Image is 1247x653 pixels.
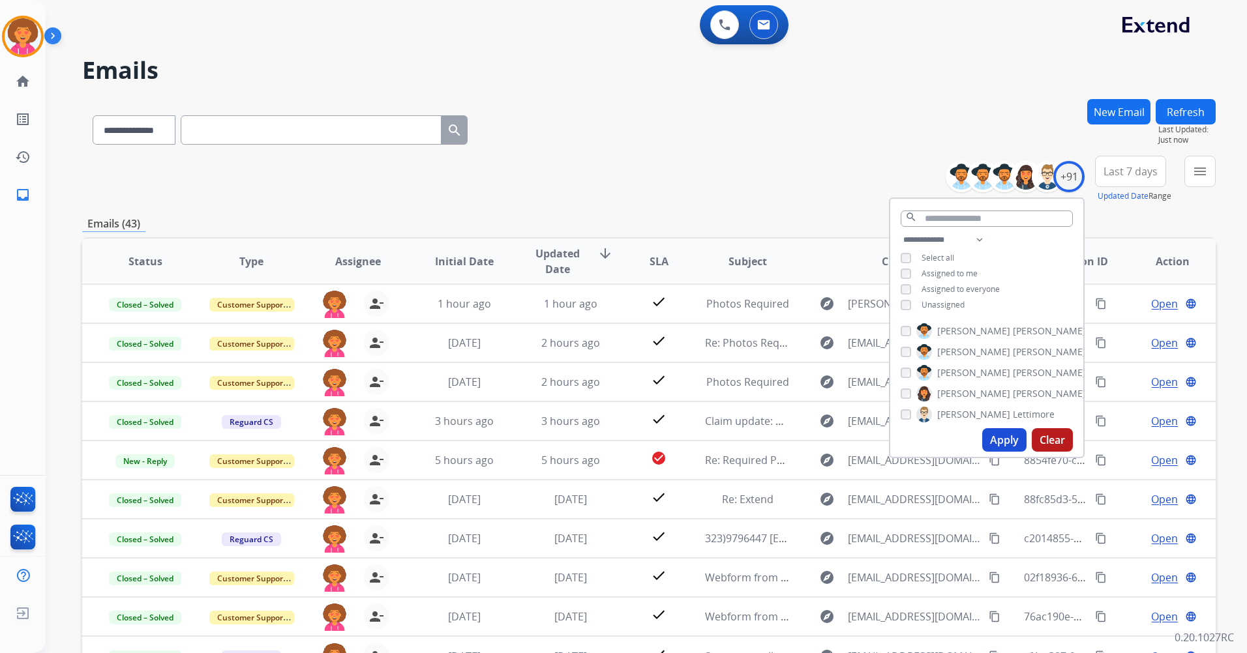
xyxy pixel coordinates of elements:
[651,529,667,544] mat-icon: check
[1151,413,1178,429] span: Open
[1095,572,1107,583] mat-icon: content_copy
[651,294,667,310] mat-icon: check
[1095,415,1107,427] mat-icon: content_copy
[435,453,494,467] span: 5 hours ago
[651,568,667,583] mat-icon: check
[109,611,181,624] span: Closed – Solved
[15,187,31,203] mat-icon: inbox
[922,268,978,279] span: Assigned to me
[922,299,965,310] span: Unassigned
[1192,164,1208,179] mat-icon: menu
[848,452,982,468] span: [EMAIL_ADDRESS][DOMAIN_NAME]
[819,530,835,546] mat-icon: explore
[1095,493,1107,505] mat-icon: content_copy
[1095,376,1107,388] mat-icon: content_copy
[1095,454,1107,466] mat-icon: content_copy
[882,254,933,269] span: Customer
[368,491,384,507] mat-icon: person_remove
[554,492,587,506] span: [DATE]
[705,414,897,428] span: Claim update: Replacement processing
[554,570,587,585] span: [DATE]
[982,428,1027,452] button: Apply
[1024,609,1224,624] span: 76ac190e-290b-4011-9e05-94ac1a0e0641
[1095,156,1166,187] button: Last 7 days
[848,491,982,507] span: [EMAIL_ADDRESS][DOMAIN_NAME]
[322,564,348,592] img: agent-avatar
[209,298,294,312] span: Customer Support
[1095,611,1107,622] mat-icon: content_copy
[989,493,1000,505] mat-icon: content_copy
[435,414,494,428] span: 3 hours ago
[1151,296,1178,312] span: Open
[989,454,1000,466] mat-icon: content_copy
[1185,532,1197,544] mat-icon: language
[1156,99,1216,124] button: Refresh
[541,414,600,428] span: 3 hours ago
[729,254,767,269] span: Subject
[368,374,384,390] mat-icon: person_remove
[1024,531,1225,545] span: c2014855-544b-45a7-a373-185ea64e7955
[209,572,294,585] span: Customer Support
[239,254,263,269] span: Type
[115,454,175,468] span: New - Reply
[1013,325,1086,338] span: [PERSON_NAME]
[1185,454,1197,466] mat-icon: language
[448,570,481,585] span: [DATE]
[651,489,667,505] mat-icon: check
[922,252,954,263] span: Select all
[1032,428,1073,452] button: Clear
[819,609,835,624] mat-icon: explore
[597,246,613,261] mat-icon: arrow_downward
[989,572,1000,583] mat-icon: content_copy
[989,611,1000,622] mat-icon: content_copy
[5,18,41,55] img: avatar
[705,453,805,467] span: Re: Required Photos
[1024,453,1222,467] span: 8854fe70-cfb1-442d-9476-a27cb1b8bb4c
[435,254,494,269] span: Initial Date
[848,296,982,312] span: [PERSON_NAME][EMAIL_ADDRESS][PERSON_NAME][DOMAIN_NAME]
[1013,345,1086,358] span: [PERSON_NAME]
[82,57,1216,83] h2: Emails
[1109,239,1216,284] th: Action
[544,297,597,311] span: 1 hour ago
[1151,530,1178,546] span: Open
[128,254,162,269] span: Status
[651,450,667,466] mat-icon: check_circle
[438,297,491,311] span: 1 hour ago
[1151,335,1178,351] span: Open
[937,408,1010,421] span: [PERSON_NAME]
[448,609,481,624] span: [DATE]
[819,374,835,390] mat-icon: explore
[1024,570,1219,585] span: 02f18936-67ad-420d-a686-b2c521817fdf
[989,532,1000,544] mat-icon: content_copy
[448,336,481,350] span: [DATE]
[209,376,294,390] span: Customer Support
[651,607,667,622] mat-icon: check
[819,491,835,507] mat-icon: explore
[1095,532,1107,544] mat-icon: content_copy
[1013,408,1055,421] span: Lettimore
[222,415,281,429] span: Reguard CS
[1151,570,1178,585] span: Open
[848,413,982,429] span: [EMAIL_ADDRESS][DOMAIN_NAME]
[109,337,181,351] span: Closed – Solved
[335,254,381,269] span: Assignee
[1151,374,1178,390] span: Open
[82,216,145,232] p: Emails (43)
[1185,572,1197,583] mat-icon: language
[706,375,789,389] span: Photos Required
[1185,611,1197,622] mat-icon: language
[937,345,1010,358] span: [PERSON_NAME]
[1151,609,1178,624] span: Open
[322,369,348,396] img: agent-avatar
[448,531,481,545] span: [DATE]
[368,413,384,429] mat-icon: person_remove
[209,337,294,351] span: Customer Support
[554,531,587,545] span: [DATE]
[541,336,600,350] span: 2 hours ago
[15,74,31,89] mat-icon: home
[1095,337,1107,349] mat-icon: content_copy
[368,335,384,351] mat-icon: person_remove
[1013,366,1086,379] span: [PERSON_NAME]
[650,254,669,269] span: SLA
